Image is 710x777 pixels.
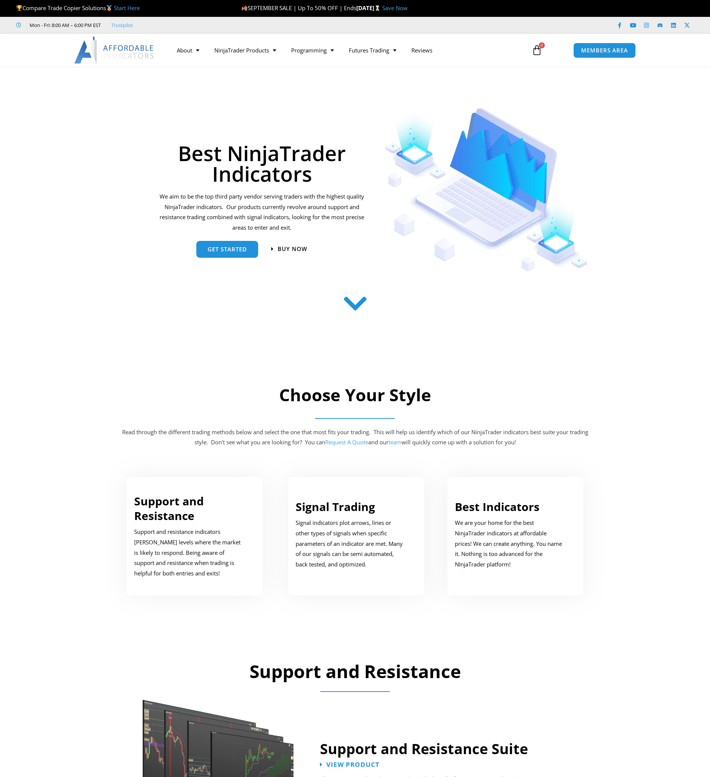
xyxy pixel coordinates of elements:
[207,42,284,59] a: NinjaTrader Products
[326,761,380,768] span: View Product
[114,4,140,12] a: Start Here
[296,499,375,514] a: Signal Trading
[520,39,553,61] a: 0
[134,527,244,579] p: Support and resistance indicators [PERSON_NAME] levels where the market is likely to respond. Bei...
[404,42,440,59] a: Reviews
[320,761,380,768] a: View Product
[158,191,366,233] p: We aim to be the top third party vendor serving traders with the highest quality NinjaTrader indi...
[158,143,366,184] h1: Best NinjaTrader Indicators
[341,42,404,59] a: Futures Trading
[356,4,382,12] strong: [DATE]
[134,493,204,523] a: Support and Resistance
[16,5,22,11] img: 🏆
[169,42,207,59] a: About
[455,499,540,514] a: Best Indicators
[539,42,545,48] span: 0
[125,660,586,683] h2: Support and Resistance
[278,246,307,252] span: Buy now
[121,384,589,406] h2: Choose Your Style
[16,4,140,12] span: Compare Trade Copier Solutions
[573,43,636,58] a: MEMBERS AREA
[581,48,628,53] span: MEMBERS AREA
[284,42,341,59] a: Programming
[241,4,356,12] span: SEPTEMBER SALE | Up To 50% OFF | Ends
[296,518,406,570] p: Signal indicators plot arrows, lines or other types of signals when specific parameters of an ind...
[106,5,112,11] img: 🥇
[121,427,589,448] p: Read through the different trading methods below and select the one that most fits your trading. ...
[196,241,258,258] a: get started
[455,518,565,570] p: We are your home for the best NinjaTrader indicators at affordable prices! We can create anything...
[169,42,523,59] nav: Menu
[389,438,402,446] a: team
[28,21,101,30] span: Mon - Fri: 8:00 AM – 6:00 PM EST
[111,21,133,30] a: Trustpilot
[242,5,247,11] img: 🍂
[320,739,528,758] a: Support and Resistance Suite
[74,37,155,64] img: LogoAI | Affordable Indicators – NinjaTrader
[385,108,588,272] img: Indicators 1 | Affordable Indicators – NinjaTrader
[271,246,307,252] a: Buy now
[382,4,408,12] a: Save Now
[375,5,380,11] img: ⌛
[325,438,368,446] a: Request A Quote
[208,247,247,252] span: get started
